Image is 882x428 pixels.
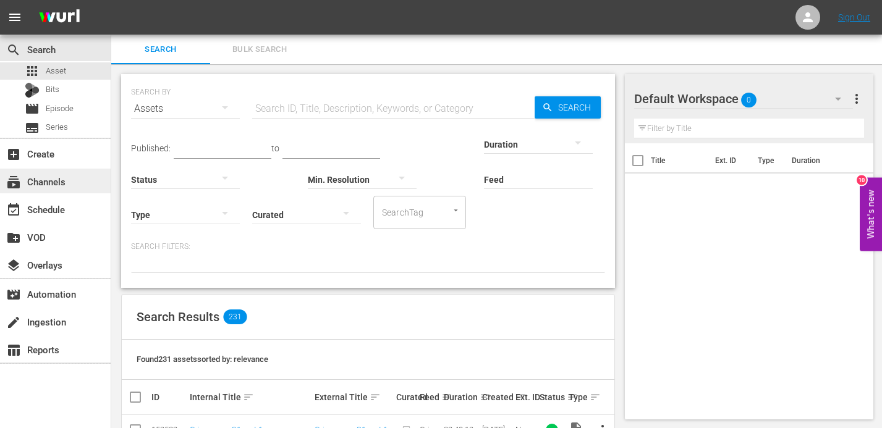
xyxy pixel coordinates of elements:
[651,143,708,178] th: Title
[750,143,784,178] th: Type
[849,91,864,106] span: more_vert
[480,392,491,403] span: sort
[857,175,867,185] div: 10
[190,390,311,405] div: Internal Title
[708,143,750,178] th: Ext. ID
[6,175,21,190] span: Channels
[7,10,22,25] span: menu
[741,87,757,113] span: 0
[30,3,89,32] img: ans4CAIJ8jUAAAAAAAAAAAAAAAAAAAAAAAAgQb4GAAAAAAAAAAAAAAAAAAAAAAAAJMjXAAAAAAAAAAAAAAAAAAAAAAAAgAT5G...
[553,96,601,119] span: Search
[25,83,40,98] div: Bits
[634,82,853,116] div: Default Workspace
[6,43,21,57] span: Search
[223,309,247,324] span: 231
[482,390,512,405] div: Created
[25,64,40,78] span: Asset
[137,309,219,324] span: Search Results
[6,147,21,162] span: Create
[849,84,864,114] button: more_vert
[370,392,381,403] span: sort
[243,392,254,403] span: sort
[151,392,186,402] div: ID
[396,392,417,402] div: Curated
[137,355,268,364] span: Found 231 assets sorted by: relevance
[271,143,279,153] span: to
[46,83,59,96] span: Bits
[535,96,601,119] button: Search
[6,203,21,217] span: Schedule
[6,287,21,302] span: Automation
[540,390,565,405] div: Status
[6,258,21,273] span: Overlays
[131,241,605,252] p: Search Filters:
[860,177,882,251] button: Open Feedback Widget
[25,120,40,135] span: Series
[515,392,536,402] div: Ext. ID
[784,143,859,178] th: Duration
[46,103,74,115] span: Episode
[444,390,478,405] div: Duration
[838,12,870,22] a: Sign Out
[450,204,462,216] button: Open
[25,101,40,116] span: Episode
[6,343,21,358] span: Reports
[131,91,240,126] div: Assets
[315,390,392,405] div: External Title
[46,121,68,133] span: Series
[6,230,21,245] span: VOD
[420,390,440,405] div: Feed
[218,43,302,57] span: Bulk Search
[131,143,171,153] span: Published:
[569,390,584,405] div: Type
[46,65,66,77] span: Asset
[119,43,203,57] span: Search
[6,315,21,330] span: Ingestion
